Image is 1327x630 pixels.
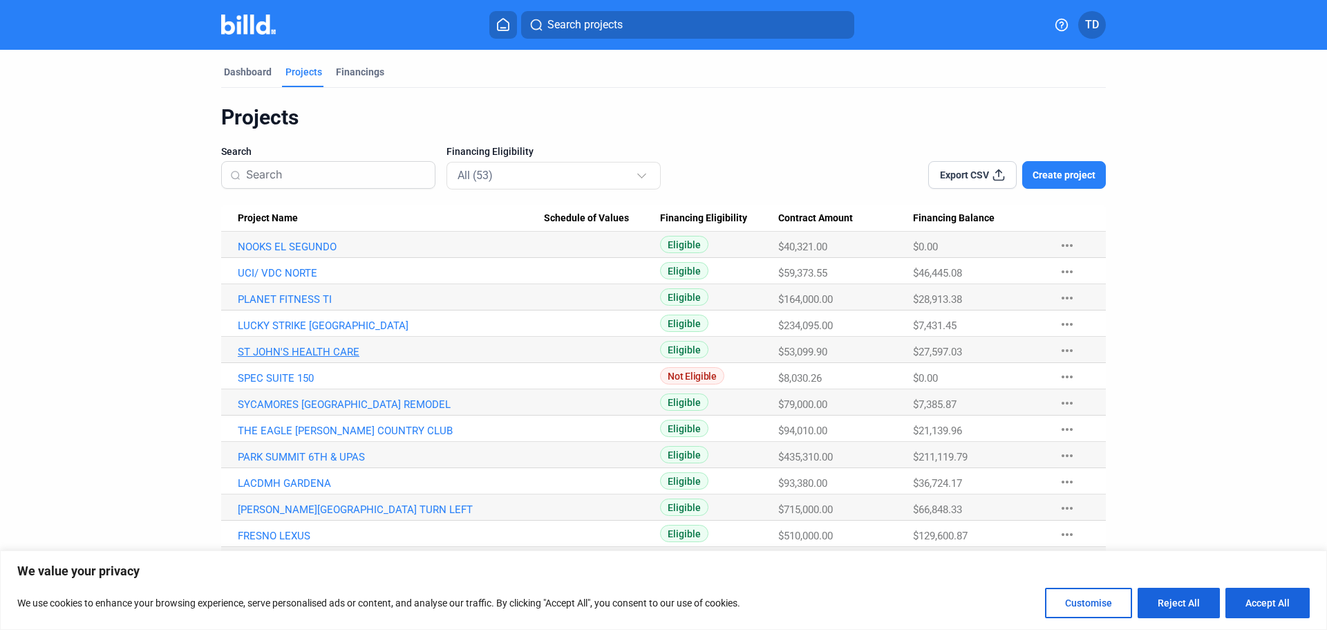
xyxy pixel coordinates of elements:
mat-icon: more_horiz [1059,263,1075,280]
span: $0.00 [913,372,938,385]
a: [PERSON_NAME][GEOGRAPHIC_DATA] TURN LEFT [238,503,544,516]
span: Project Name [238,212,298,225]
span: $715,000.00 [778,503,833,516]
a: PLANET FITNESS TI [238,293,544,306]
a: LACDMH GARDENA [238,477,544,490]
span: $129,600.87 [913,530,968,542]
span: Schedule of Values [544,212,629,225]
span: $164,000.00 [778,293,833,306]
span: Financing Balance [913,212,995,225]
span: Create project [1033,168,1095,182]
span: Eligible [660,236,708,253]
span: $53,099.90 [778,346,827,358]
span: $510,000.00 [778,530,833,542]
span: $94,010.00 [778,425,827,437]
span: $79,000.00 [778,398,827,411]
a: NOOKS EL SEGUNDO [238,241,544,253]
mat-icon: more_horiz [1059,447,1075,464]
div: Financings [336,65,384,79]
mat-icon: more_horiz [1059,474,1075,490]
button: Search projects [521,11,854,39]
span: Eligible [660,288,708,306]
span: Search [221,145,252,158]
span: Eligible [660,315,708,332]
div: Project Name [238,212,544,225]
mat-icon: more_horiz [1059,237,1075,254]
span: Export CSV [940,168,989,182]
span: $36,724.17 [913,477,962,490]
span: Financing Eligibility [446,145,534,158]
span: $27,597.03 [913,346,962,358]
span: $21,139.96 [913,425,962,437]
span: TD [1085,17,1099,33]
span: $40,321.00 [778,241,827,253]
mat-icon: more_horiz [1059,395,1075,411]
span: $93,380.00 [778,477,827,490]
span: $8,030.26 [778,372,822,385]
button: Create project [1022,161,1106,189]
span: Eligible [660,472,708,490]
span: Eligible [660,393,708,411]
div: Projects [285,65,322,79]
mat-icon: more_horiz [1059,316,1075,333]
div: Dashboard [224,65,272,79]
mat-icon: more_horiz [1059,421,1075,438]
div: Contract Amount [778,212,913,225]
span: $28,913.38 [913,293,962,306]
button: Customise [1045,588,1132,618]
span: Eligible [660,525,708,542]
span: Contract Amount [778,212,853,225]
span: $46,445.08 [913,267,962,279]
span: $0.00 [913,241,938,253]
span: Eligible [660,420,708,437]
div: Financing Balance [913,212,1045,225]
a: LUCKY STRIKE [GEOGRAPHIC_DATA] [238,319,544,332]
a: UCI/ VDC NORTE [238,267,544,279]
a: SPEC SUITE 150 [238,372,544,385]
mat-icon: more_horiz [1059,369,1075,385]
span: Eligible [660,499,708,516]
div: Projects [221,104,1106,131]
a: THE EAGLE [PERSON_NAME] COUNTRY CLUB [238,425,544,437]
a: SYCAMORES [GEOGRAPHIC_DATA] REMODEL [238,398,544,411]
button: Accept All [1225,588,1310,618]
span: Eligible [660,341,708,358]
mat-select-trigger: All (53) [458,169,493,182]
p: We value your privacy [17,563,1310,580]
span: $66,848.33 [913,503,962,516]
span: Eligible [660,446,708,463]
span: Eligible [660,262,708,279]
span: Financing Eligibility [660,212,747,225]
span: $7,431.45 [913,319,957,332]
div: Schedule of Values [544,212,661,225]
span: $234,095.00 [778,319,833,332]
span: Search projects [547,17,623,33]
div: Financing Eligibility [660,212,778,225]
a: FRESNO LEXUS [238,530,544,542]
span: $211,119.79 [913,451,968,463]
button: Export CSV [928,161,1017,189]
img: Billd Company Logo [221,15,276,35]
span: Not Eligible [660,367,724,385]
p: We use cookies to enhance your browsing experience, serve personalised ads or content, and analys... [17,595,740,611]
button: TD [1078,11,1106,39]
mat-icon: more_horiz [1059,500,1075,517]
span: $59,373.55 [778,267,827,279]
span: $7,385.87 [913,398,957,411]
a: ST JOHN'S HEALTH CARE [238,346,544,358]
input: Search [246,160,426,189]
mat-icon: more_horiz [1059,290,1075,306]
mat-icon: more_horiz [1059,342,1075,359]
button: Reject All [1138,588,1220,618]
a: PARK SUMMIT 6TH & UPAS [238,451,544,463]
mat-icon: more_horiz [1059,526,1075,543]
span: $435,310.00 [778,451,833,463]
